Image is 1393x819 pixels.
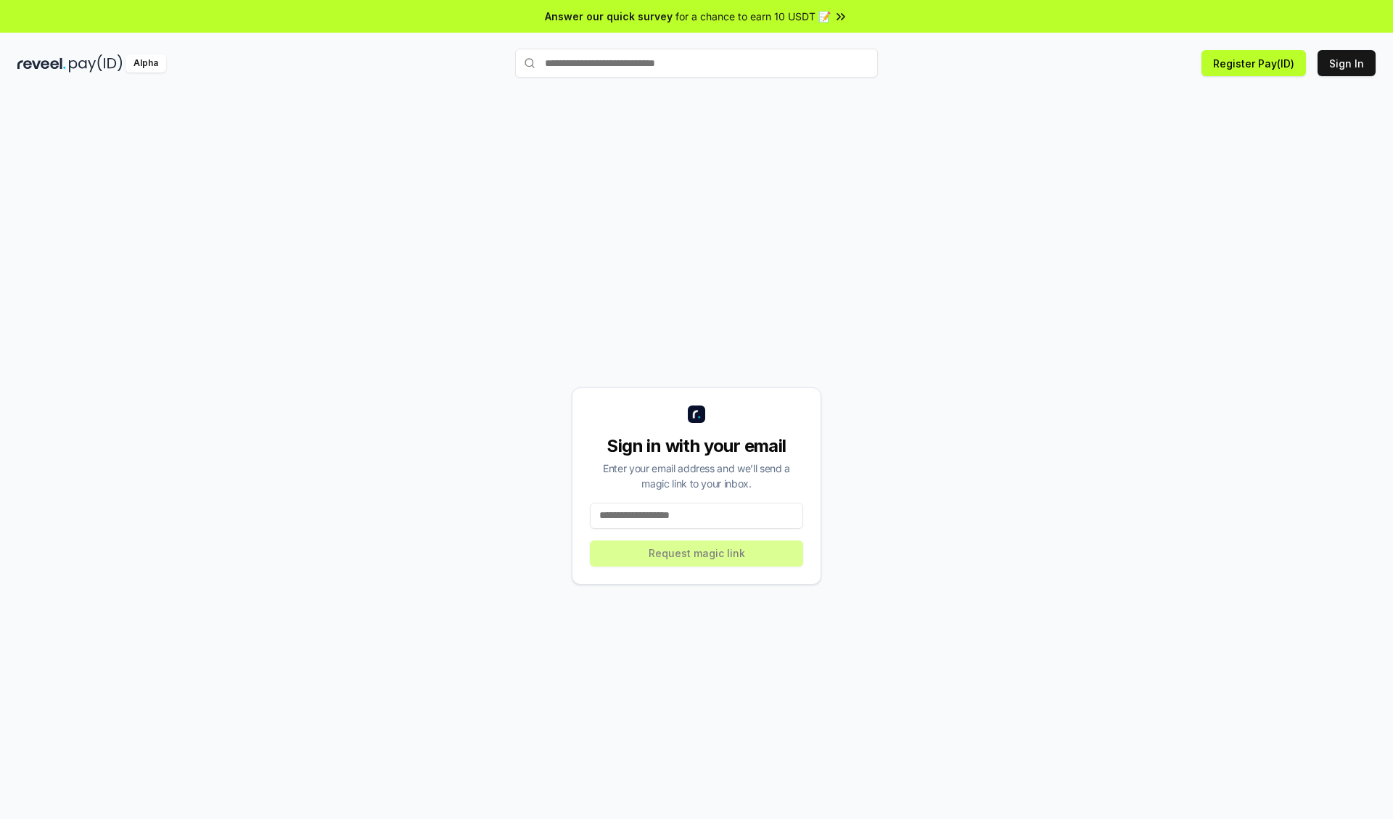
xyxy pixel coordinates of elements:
button: Register Pay(ID) [1201,50,1306,76]
img: pay_id [69,54,123,73]
span: for a chance to earn 10 USDT 📝 [675,9,831,24]
button: Sign In [1318,50,1376,76]
img: reveel_dark [17,54,66,73]
span: Answer our quick survey [545,9,673,24]
div: Alpha [126,54,166,73]
div: Sign in with your email [590,435,803,458]
div: Enter your email address and we’ll send a magic link to your inbox. [590,461,803,491]
img: logo_small [688,406,705,423]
